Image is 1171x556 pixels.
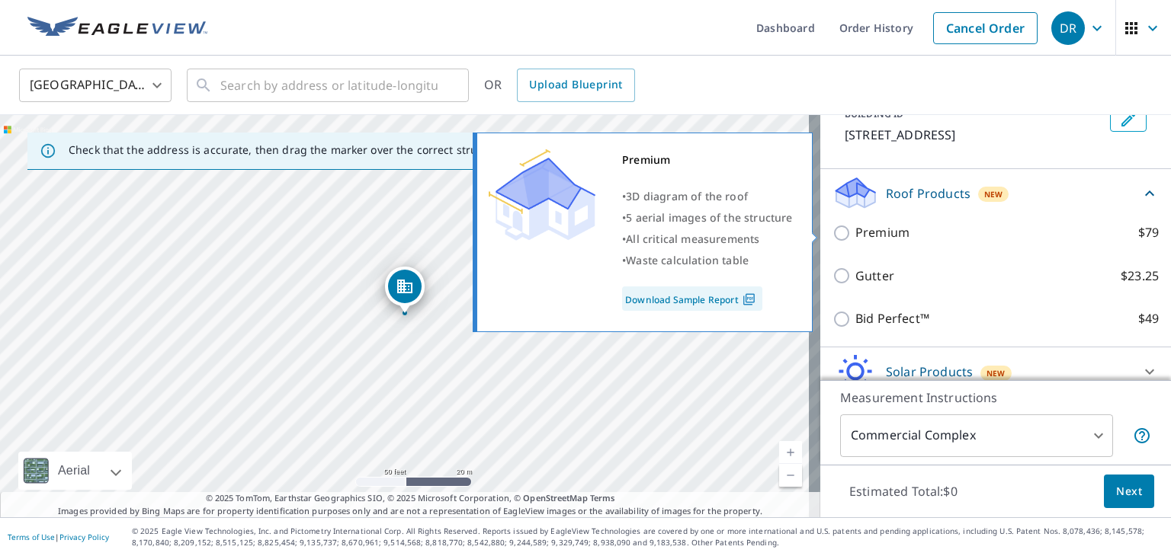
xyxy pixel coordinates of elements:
[1110,107,1147,132] button: Edit building 1
[8,532,109,542] p: |
[622,207,793,228] div: •
[855,223,910,242] p: Premium
[622,250,793,271] div: •
[933,12,1038,44] a: Cancel Order
[1051,11,1085,45] div: DR
[845,126,1104,144] p: [STREET_ADDRESS]
[626,232,759,246] span: All critical measurements
[27,17,207,40] img: EV Logo
[53,452,95,490] div: Aerial
[622,228,793,250] div: •
[626,210,792,225] span: 5 aerial images of the structure
[855,267,894,286] p: Gutter
[987,367,1006,379] span: New
[779,464,802,487] a: Current Level 19, Zoom Out
[833,353,1159,390] div: Solar ProductsNew
[489,149,595,241] img: Premium
[8,532,55,542] a: Terms of Use
[833,175,1159,211] div: Roof ProductsNew
[837,475,970,508] p: Estimated Total: $0
[523,492,587,503] a: OpenStreetMap
[529,75,622,94] span: Upload Blueprint
[220,64,438,107] input: Search by address or latitude-longitude
[622,149,793,171] div: Premium
[886,363,973,381] p: Solar Products
[1133,427,1151,445] span: Each building may require a separate measurement report; if so, your account will be billed per r...
[1116,482,1142,501] span: Next
[626,253,749,267] span: Waste calculation table
[840,414,1113,457] div: Commercial Complex
[739,292,759,306] img: Pdf Icon
[1138,309,1159,328] p: $49
[484,69,635,102] div: OR
[69,143,508,157] p: Check that the address is accurate, then drag the marker over the correct structure.
[132,526,1163,548] p: © 2025 Eagle View Technologies, Inc. and Pictometry International Corp. All Rights Reserved. Repo...
[59,532,109,542] a: Privacy Policy
[18,452,132,490] div: Aerial
[886,184,970,203] p: Roof Products
[984,188,1003,200] span: New
[206,492,615,505] span: © 2025 TomTom, Earthstar Geographics SIO, © 2025 Microsoft Corporation, ©
[19,64,172,107] div: [GEOGRAPHIC_DATA]
[855,309,929,328] p: Bid Perfect™
[622,186,793,207] div: •
[626,189,748,203] span: 3D diagram of the roof
[1121,267,1159,286] p: $23.25
[1104,475,1154,509] button: Next
[840,388,1151,407] p: Measurement Instructions
[1138,223,1159,242] p: $79
[385,267,425,314] div: Dropped pin, building 1, Commercial property, 73 N Church St Poseyville, IN 47633
[517,69,634,102] a: Upload Blueprint
[779,441,802,464] a: Current Level 19, Zoom In
[590,492,615,503] a: Terms
[622,286,762,311] a: Download Sample Report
